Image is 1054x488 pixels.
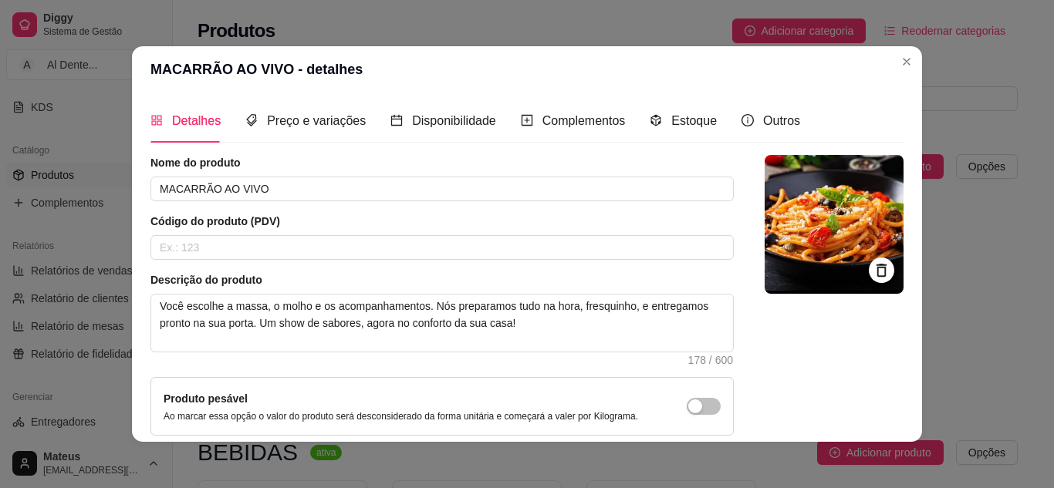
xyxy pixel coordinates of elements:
[164,392,248,405] label: Produto pesável
[172,114,221,127] span: Detalhes
[765,155,904,294] img: logo da loja
[245,114,258,126] span: tags
[763,114,800,127] span: Outros
[542,114,626,127] span: Complementos
[894,49,919,74] button: Close
[150,272,734,288] article: Descrição do produto
[151,294,733,352] textarea: Você escolhe a massa, o molho e os acompanhamentos. Nós preparamos tudo na hora, fresquinho, e en...
[150,114,163,126] span: appstore
[390,114,403,126] span: calendar
[164,410,638,422] p: Ao marcar essa opção o valor do produto será desconsiderado da forma unitária e começará a valer ...
[150,177,734,201] input: Ex.: Hamburguer de costela
[150,214,734,229] article: Código do produto (PDV)
[412,114,496,127] span: Disponibilidade
[521,114,533,126] span: plus-square
[267,114,366,127] span: Preço e variações
[150,235,734,260] input: Ex.: 123
[671,114,717,127] span: Estoque
[650,114,662,126] span: code-sandbox
[150,155,734,170] article: Nome do produto
[132,46,922,93] header: MACARRÃO AO VIVO - detalhes
[742,114,754,126] span: info-circle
